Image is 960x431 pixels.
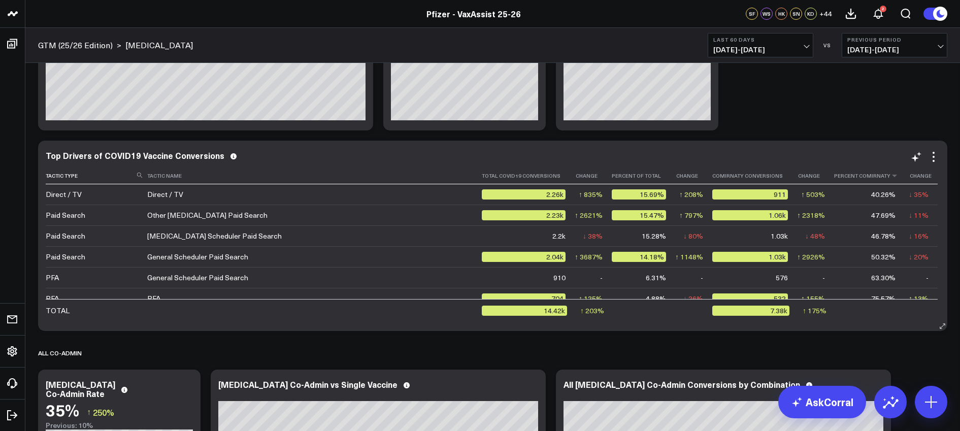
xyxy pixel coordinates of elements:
[46,306,70,316] div: TOTAL
[600,273,603,283] div: -
[819,8,832,20] button: +44
[147,252,248,262] div: General Scheduler Paid Search
[38,40,113,51] a: GTM (25/26 Edition)
[871,189,896,200] div: 40.26%
[147,231,282,241] div: [MEDICAL_DATA] Scheduler Paid Search
[805,231,825,241] div: ↓ 48%
[46,151,224,160] div: Top Drivers of COVID19 Vaccine Conversions
[482,293,566,304] div: 704
[760,8,773,20] div: WS
[871,252,896,262] div: 50.32%
[712,252,788,262] div: 1.03k
[909,189,929,200] div: ↓ 35%
[646,293,666,304] div: 4.88%
[909,210,929,220] div: ↓ 11%
[822,273,825,283] div: -
[482,189,566,200] div: 2.26k
[712,189,788,200] div: 911
[675,168,712,184] th: Change
[847,46,942,54] span: [DATE] - [DATE]
[553,273,566,283] div: 910
[46,421,193,429] div: Previous: 10%
[46,401,79,419] div: 35%
[147,273,248,283] div: General Scheduler Paid Search
[871,231,896,241] div: 46.78%
[612,168,675,184] th: Percent Of Total
[575,252,603,262] div: ↑ 3687%
[797,252,825,262] div: ↑ 2926%
[909,231,929,241] div: ↓ 16%
[93,407,114,418] span: 250%
[847,37,942,43] b: Previous Period
[38,40,121,51] div: >
[147,168,482,184] th: Tactic Name
[612,210,666,220] div: 15.47%
[147,210,268,220] div: Other [MEDICAL_DATA] Paid Search
[38,341,82,364] div: ALL CO-ADMIN
[708,33,813,57] button: Last 60 Days[DATE]-[DATE]
[713,46,808,54] span: [DATE] - [DATE]
[125,40,193,51] a: [MEDICAL_DATA]
[801,293,825,304] div: ↑ 155%
[818,42,837,48] div: VS
[46,273,59,283] div: PFA
[834,168,905,184] th: Percent Comirnaty
[712,168,797,184] th: Comirnaty Conversions
[909,252,929,262] div: ↓ 20%
[683,293,703,304] div: ↓ 26%
[905,168,938,184] th: Change
[612,189,666,200] div: 15.69%
[801,189,825,200] div: ↑ 503%
[712,210,788,220] div: 1.06k
[871,273,896,283] div: 63.30%
[46,168,147,184] th: Tactic Type
[797,168,834,184] th: Change
[482,306,567,316] div: 14.42k
[147,189,183,200] div: Direct / TV
[575,168,612,184] th: Change
[712,306,789,316] div: 7.38k
[712,293,788,304] div: 532
[482,168,575,184] th: Total Covid19 Conversions
[46,293,59,304] div: PFA
[805,8,817,20] div: KD
[482,252,566,262] div: 2.04k
[771,231,788,241] div: 1.03k
[564,380,800,389] div: All [MEDICAL_DATA] Co-Admin Conversions by Combination
[482,210,566,220] div: 2.23k
[580,306,604,316] div: ↑ 203%
[842,33,947,57] button: Previous Period[DATE]-[DATE]
[575,210,603,220] div: ↑ 2621%
[675,252,703,262] div: ↑ 1148%
[926,273,929,283] div: -
[642,231,666,241] div: 15.28%
[46,189,82,200] div: Direct / TV
[46,210,85,220] div: Paid Search
[426,8,521,19] a: Pfizer - VaxAssist 25-26
[679,189,703,200] div: ↑ 208%
[790,8,802,20] div: SN
[552,231,566,241] div: 2.2k
[579,189,603,200] div: ↑ 835%
[775,8,787,20] div: HK
[713,37,808,43] b: Last 60 Days
[46,231,85,241] div: Paid Search
[583,231,603,241] div: ↓ 38%
[797,210,825,220] div: ↑ 2318%
[701,273,703,283] div: -
[909,293,929,304] div: ↑ 13%
[46,252,85,262] div: Paid Search
[612,252,666,262] div: 14.18%
[803,306,826,316] div: ↑ 175%
[87,406,91,419] span: ↑
[778,386,866,418] a: AskCorral
[679,210,703,220] div: ↑ 797%
[746,8,758,20] div: SF
[579,293,603,304] div: ↑ 125%
[871,210,896,220] div: 47.69%
[147,293,160,304] div: PFA
[46,380,115,398] div: [MEDICAL_DATA] Co-Admin Rate
[871,293,896,304] div: 75.57%
[218,380,398,389] div: [MEDICAL_DATA] Co-Admin vs Single Vaccine
[819,10,832,17] span: + 44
